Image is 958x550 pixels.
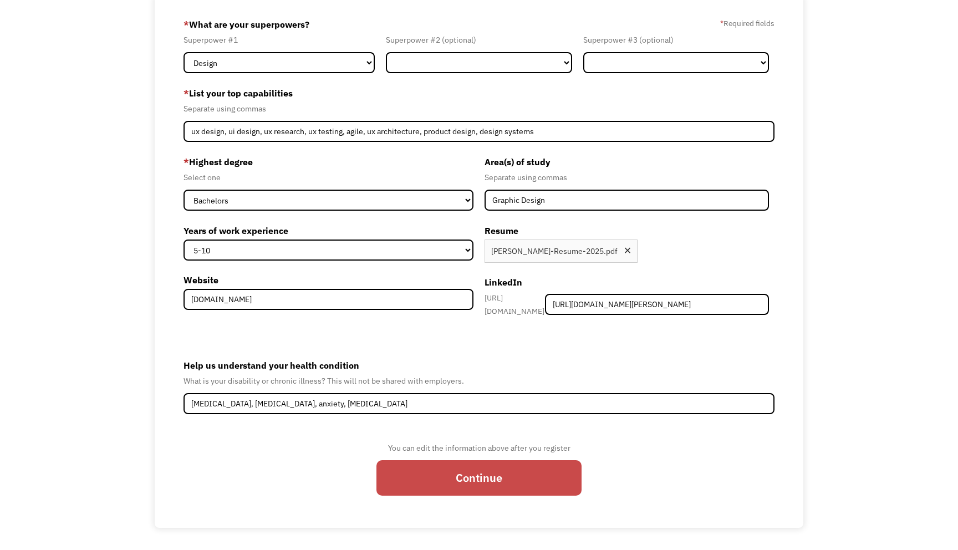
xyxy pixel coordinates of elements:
[184,102,774,115] div: Separate using commas
[184,357,774,374] label: Help us understand your health condition
[184,16,774,506] form: Member-Create-Step1
[485,273,769,291] label: LinkedIn
[485,190,769,211] input: Anthropology, Education
[184,16,309,33] label: What are your superpowers?
[184,84,774,102] label: List your top capabilities
[485,153,769,171] label: Area(s) of study
[184,289,473,310] input: www.myportfolio.com
[485,171,769,184] div: Separate using commas
[184,374,774,388] div: What is your disability or chronic illness? This will not be shared with employers.
[184,33,375,47] div: Superpower #1
[184,121,774,142] input: Videography, photography, accounting
[184,393,774,414] input: Deafness, Depression, Diabetes
[184,171,473,184] div: Select one
[485,222,769,240] label: Resume
[376,441,582,455] div: You can edit the information above after you register
[491,245,618,258] div: [PERSON_NAME]-Resume-2025.pdf
[485,291,545,318] div: [URL][DOMAIN_NAME]
[376,460,582,496] input: Continue
[386,33,572,47] div: Superpower #2 (optional)
[623,246,632,258] div: Remove file
[583,33,769,47] div: Superpower #3 (optional)
[720,17,774,30] label: Required fields
[184,271,473,289] label: Website
[184,222,473,240] label: Years of work experience
[184,153,473,171] label: Highest degree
